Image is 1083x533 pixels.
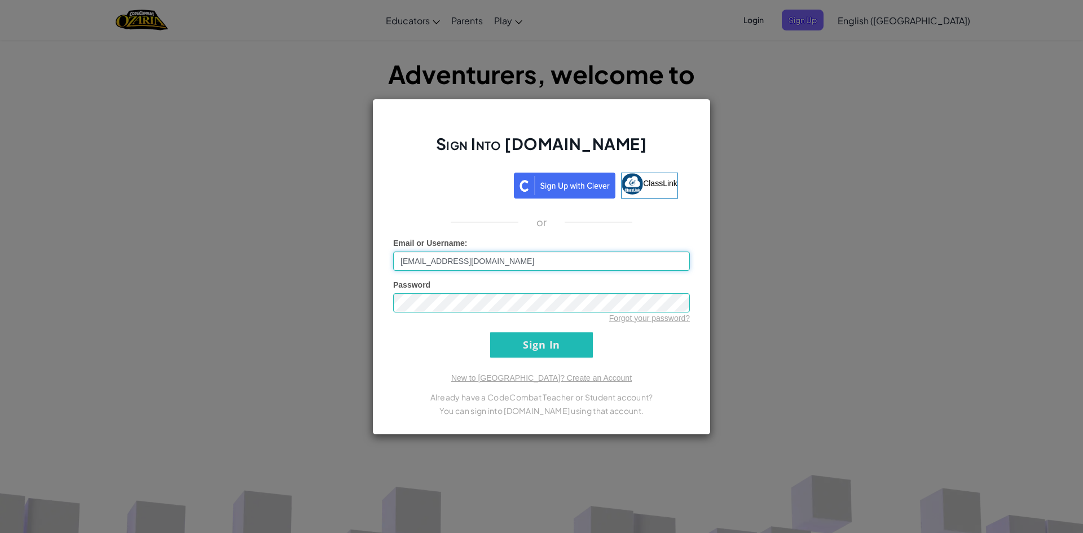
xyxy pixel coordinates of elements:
[393,237,468,249] label: :
[643,178,677,187] span: ClassLink
[399,171,514,196] iframe: Sign in with Google Button
[393,280,430,289] span: Password
[451,373,632,382] a: New to [GEOGRAPHIC_DATA]? Create an Account
[490,332,593,358] input: Sign In
[393,239,465,248] span: Email or Username
[514,173,615,199] img: clever_sso_button@2x.png
[622,173,643,195] img: classlink-logo-small.png
[609,314,690,323] a: Forgot your password?
[393,404,690,417] p: You can sign into [DOMAIN_NAME] using that account.
[393,390,690,404] p: Already have a CodeCombat Teacher or Student account?
[536,215,547,229] p: or
[393,133,690,166] h2: Sign Into [DOMAIN_NAME]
